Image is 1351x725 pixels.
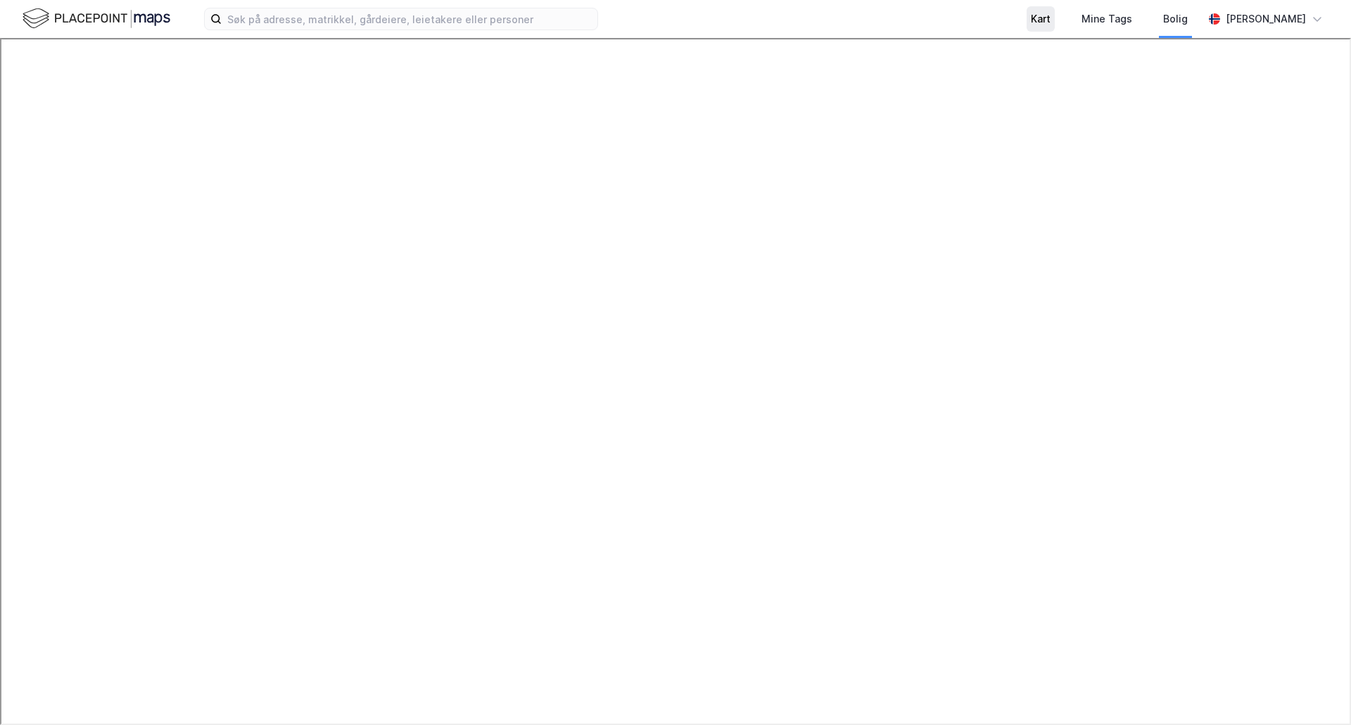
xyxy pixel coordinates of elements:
div: [PERSON_NAME] [1226,11,1306,27]
div: Bolig [1163,11,1188,27]
div: Kontrollprogram for chat [1281,657,1351,725]
input: Søk på adresse, matrikkel, gårdeiere, leietakere eller personer [222,8,597,30]
iframe: Chat Widget [1281,657,1351,725]
div: Kart [1031,11,1051,27]
img: logo.f888ab2527a4732fd821a326f86c7f29.svg [23,6,170,31]
div: Mine Tags [1082,11,1132,27]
